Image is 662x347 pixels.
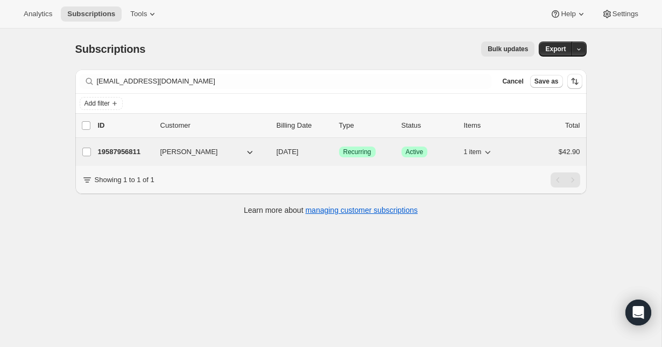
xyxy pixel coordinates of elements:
[98,147,152,157] p: 19587956811
[61,6,122,22] button: Subscriptions
[305,206,418,214] a: managing customer subscriptions
[565,120,580,131] p: Total
[97,74,492,89] input: Filter subscribers
[561,10,575,18] span: Help
[98,144,580,159] div: 19587956811[PERSON_NAME][DATE]SuccessRecurringSuccessActive1 item$42.90
[402,120,455,131] p: Status
[551,172,580,188] nav: Pagination
[154,143,262,161] button: [PERSON_NAME]
[95,175,154,185] p: Showing 1 to 1 of 1
[464,144,494,159] button: 1 item
[544,6,593,22] button: Help
[612,10,638,18] span: Settings
[277,148,299,156] span: [DATE]
[98,120,152,131] p: ID
[625,300,651,325] div: Open Intercom Messenger
[339,120,393,131] div: Type
[559,148,580,156] span: $42.90
[406,148,424,156] span: Active
[67,10,115,18] span: Subscriptions
[530,75,563,88] button: Save as
[80,97,123,110] button: Add filter
[464,148,482,156] span: 1 item
[24,10,52,18] span: Analytics
[595,6,645,22] button: Settings
[160,147,218,157] span: [PERSON_NAME]
[498,75,527,88] button: Cancel
[464,120,518,131] div: Items
[130,10,147,18] span: Tools
[84,99,110,108] span: Add filter
[488,45,528,53] span: Bulk updates
[545,45,566,53] span: Export
[567,74,582,89] button: Sort the results
[343,148,371,156] span: Recurring
[534,77,559,86] span: Save as
[244,205,418,216] p: Learn more about
[502,77,523,86] span: Cancel
[277,120,330,131] p: Billing Date
[98,120,580,131] div: IDCustomerBilling DateTypeStatusItemsTotal
[160,120,268,131] p: Customer
[75,43,146,55] span: Subscriptions
[124,6,164,22] button: Tools
[17,6,59,22] button: Analytics
[481,41,534,57] button: Bulk updates
[539,41,572,57] button: Export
